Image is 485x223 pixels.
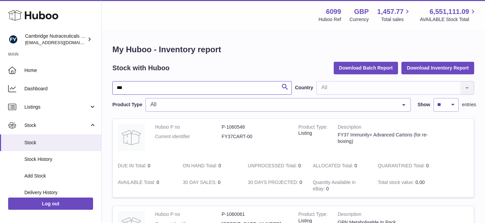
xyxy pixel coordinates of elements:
[24,86,96,92] span: Dashboard
[338,132,443,145] div: FY37 Immunity+ Advanced Cartons (for re-boxing)
[378,180,415,187] strong: Total stock value
[308,174,373,197] td: 0
[295,85,313,91] label: Country
[24,67,96,74] span: Home
[8,34,18,44] img: huboo@camnutra.com
[25,40,100,45] span: [EMAIL_ADDRESS][DOMAIN_NAME]
[415,180,424,185] span: 0.00
[334,62,398,74] button: Download Batch Report
[178,157,243,174] td: 0
[338,124,443,132] strong: Description
[318,16,341,23] div: Huboo Ref
[183,180,218,187] strong: 30 DAY SALES
[24,173,96,179] span: Add Stock
[113,174,178,197] td: 0
[354,7,369,16] strong: GBP
[24,156,96,163] span: Stock History
[326,7,341,16] strong: 6099
[155,124,222,130] dt: Huboo P no
[418,101,430,108] label: Show
[243,157,308,174] td: 0
[155,133,222,140] dt: Current identifier
[420,16,477,23] span: AVAILABLE Stock Total
[243,174,308,197] td: 0
[24,140,96,146] span: Stock
[222,124,288,130] dd: P-1060548
[313,180,356,193] strong: Quantity Available in eBay
[381,16,411,23] span: Total sales
[178,174,243,197] td: 0
[24,122,89,129] span: Stock
[118,124,145,151] img: product image
[222,133,288,140] dd: FY37CART-00
[350,16,369,23] div: Currency
[313,163,354,170] strong: ALLOCATED Total
[112,63,170,73] h2: Stock with Huboo
[299,211,328,219] strong: Product Type
[377,7,412,23] a: 1,457.77 Total sales
[248,180,300,187] strong: 30 DAYS PROJECTED
[420,7,477,23] a: 6,551,111.09 AVAILABLE Stock Total
[462,101,476,108] span: entries
[113,157,178,174] td: 0
[24,189,96,196] span: Delivery History
[118,180,156,187] strong: AVAILABLE Total
[248,163,298,170] strong: UNPROCESSED Total
[112,101,142,108] label: Product Type
[222,211,288,218] dd: P-1060061
[25,33,86,46] div: Cambridge Nutraceuticals Ltd
[149,101,397,108] span: All
[155,211,222,218] dt: Huboo P no
[377,7,404,16] span: 1,457.77
[118,163,148,170] strong: DUE IN Total
[308,157,373,174] td: 0
[378,163,426,170] strong: QUARANTINED Total
[401,62,474,74] button: Download Inventory Report
[112,44,474,55] h1: My Huboo - Inventory report
[299,130,312,136] span: listing
[24,104,89,110] span: Listings
[426,163,429,168] span: 0
[183,163,219,170] strong: ON HAND Total
[8,198,93,210] a: Log out
[299,124,328,131] strong: Product Type
[429,7,469,16] span: 6,551,111.09
[338,211,443,219] strong: Description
